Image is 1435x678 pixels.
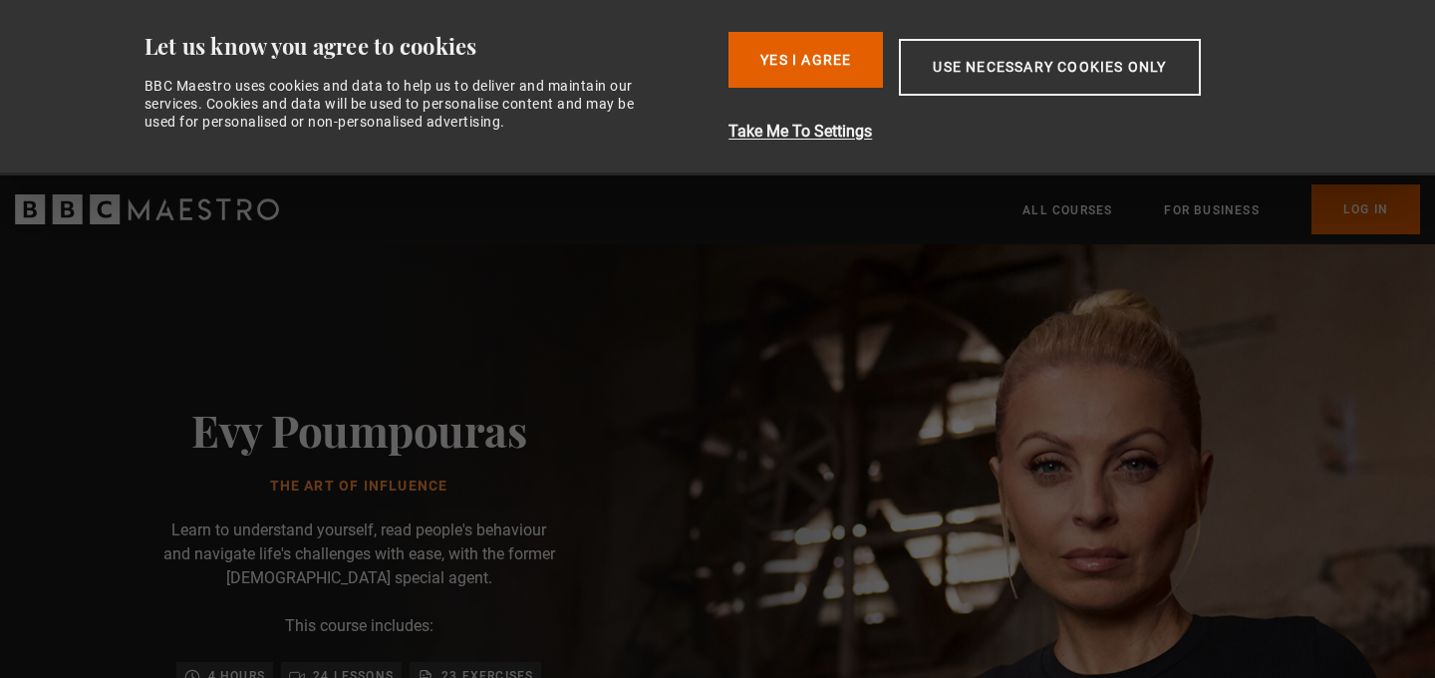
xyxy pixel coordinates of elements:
button: Yes I Agree [728,32,883,88]
p: Learn to understand yourself, read people's behaviour and navigate life's challenges with ease, w... [159,518,558,590]
div: BBC Maestro uses cookies and data to help us to deliver and maintain our services. Cookies and da... [144,77,657,132]
button: Take Me To Settings [728,120,1305,144]
a: All Courses [1022,200,1112,220]
a: Log In [1311,184,1420,234]
a: For business [1164,200,1259,220]
svg: BBC Maestro [15,194,279,224]
button: Use necessary cookies only [899,39,1200,96]
div: Let us know you agree to cookies [144,32,714,61]
h1: The Art of Influence [191,479,526,495]
nav: Primary [1022,184,1420,234]
h2: Evy Poumpouras [191,404,526,455]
